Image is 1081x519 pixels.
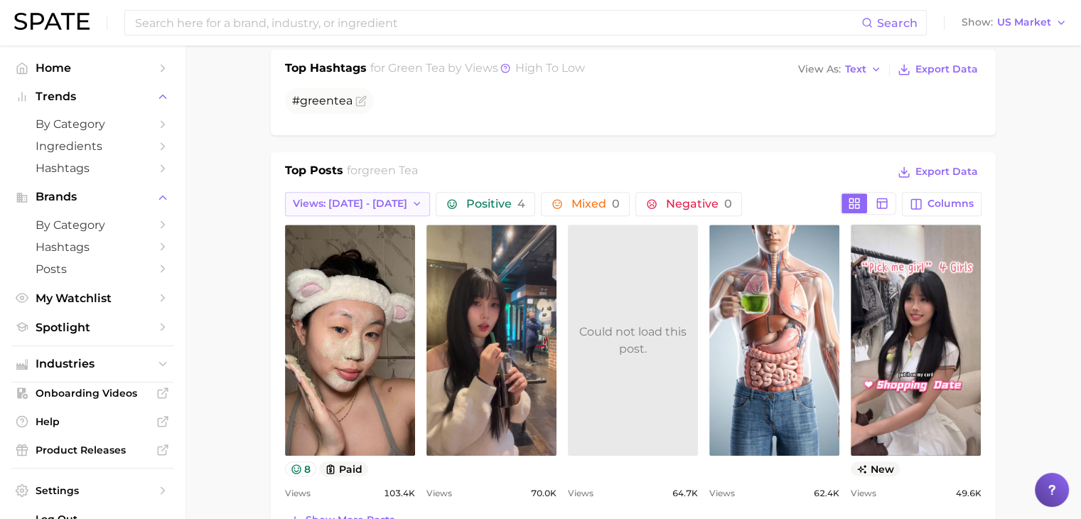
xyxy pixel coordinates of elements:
button: View AsText [795,60,886,79]
button: Industries [11,353,173,375]
a: Product Releases [11,439,173,461]
span: 70.0k [531,485,556,502]
span: by Category [36,117,149,131]
span: Product Releases [36,444,149,456]
span: Export Data [915,63,978,75]
a: Posts [11,258,173,280]
button: ShowUS Market [958,14,1070,32]
button: 8 [285,461,317,476]
span: Text [845,65,866,73]
a: Help [11,411,173,432]
span: Views [851,485,876,502]
span: Negative [665,198,731,210]
button: Flag as miscategorized or irrelevant [355,95,367,107]
span: green [300,94,334,107]
span: # [292,94,353,107]
span: 4 [517,197,525,210]
h1: Top Posts [285,162,343,183]
a: Hashtags [11,157,173,179]
span: Views [426,485,452,502]
span: Help [36,415,149,428]
span: View As [798,65,841,73]
span: Ingredients [36,139,149,153]
a: by Category [11,214,173,236]
span: My Watchlist [36,291,149,305]
button: Columns [902,192,981,216]
span: Positive [466,198,525,210]
span: Views [709,485,735,502]
span: Spotlight [36,321,149,334]
span: Views: [DATE] - [DATE] [293,198,407,210]
span: Columns [927,198,974,210]
span: high to low [515,61,585,75]
span: tea [334,94,353,107]
h2: for [347,162,418,183]
span: Industries [36,358,149,370]
span: by Category [36,218,149,232]
span: Settings [36,484,149,497]
button: Export Data [894,60,981,80]
span: Trends [36,90,149,103]
span: Views [568,485,593,502]
span: 103.4k [384,485,415,502]
span: 49.6k [955,485,981,502]
span: Brands [36,191,149,203]
a: Hashtags [11,236,173,258]
span: Onboarding Videos [36,387,149,400]
a: My Watchlist [11,287,173,309]
a: Settings [11,480,173,501]
h2: for by Views [370,60,585,80]
span: green tea [362,164,418,177]
button: Trends [11,86,173,107]
button: paid [319,461,368,476]
a: Onboarding Videos [11,382,173,404]
span: US Market [997,18,1051,26]
a: Spotlight [11,316,173,338]
span: 0 [611,197,619,210]
span: Export Data [915,166,978,178]
button: Views: [DATE] - [DATE] [285,192,431,216]
button: Brands [11,186,173,208]
span: 0 [724,197,731,210]
span: Search [877,16,918,30]
a: by Category [11,113,173,135]
span: green tea [388,61,445,75]
span: Hashtags [36,161,149,175]
h1: Top Hashtags [285,60,367,80]
span: new [851,461,900,476]
span: 64.7k [672,485,698,502]
span: Mixed [571,198,619,210]
span: Views [285,485,311,502]
span: Hashtags [36,240,149,254]
a: Could not load this post. [568,225,698,456]
input: Search here for a brand, industry, or ingredient [134,11,861,35]
button: Export Data [894,162,981,182]
img: SPATE [14,13,90,30]
span: Home [36,61,149,75]
span: 62.4k [814,485,839,502]
span: Show [962,18,993,26]
span: Posts [36,262,149,276]
a: Home [11,57,173,79]
a: Ingredients [11,135,173,157]
div: Could not load this post. [568,323,698,358]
